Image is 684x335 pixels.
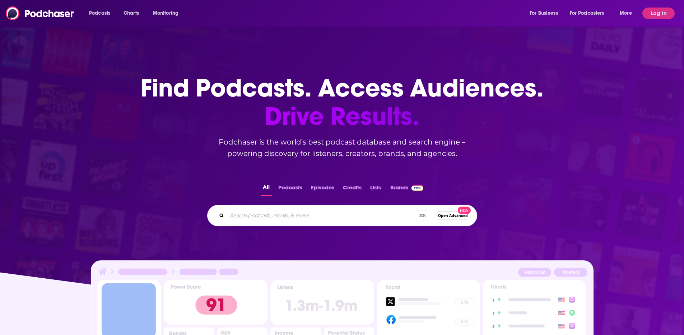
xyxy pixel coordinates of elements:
[525,8,567,19] button: open menu
[615,8,641,19] button: open menu
[416,211,429,221] span: ⌘ K
[368,182,383,196] button: Lists
[153,8,178,18] span: Monitoring
[570,8,604,18] span: For Podcasters
[119,8,143,19] a: Charts
[199,136,486,159] h2: Podchaser is the world’s best podcast database and search engine – powering discovery for listene...
[530,8,558,18] span: For Business
[97,267,587,279] img: Podcast Insights Header
[411,185,424,191] img: Podchaser Pro
[164,280,267,325] img: Podcast Insights Power score
[140,102,544,131] span: Drive Results.
[435,211,471,220] button: Open AdvancedNew
[124,8,139,18] span: Charts
[84,8,120,19] button: open menu
[390,182,424,196] a: BrandsPodchaser Pro
[309,182,336,196] button: Episodes
[270,280,374,325] img: Podcast Insights Listens
[565,8,615,19] button: open menu
[6,6,75,20] img: Podchaser - Follow, Share and Rate Podcasts
[620,8,632,18] span: More
[148,8,188,19] button: open menu
[438,214,468,218] span: Open Advanced
[89,8,110,18] span: Podcasts
[341,182,364,196] button: Credits
[140,74,544,131] h1: Find Podcasts. Access Audiences.
[276,182,304,196] button: Podcasts
[261,182,272,196] button: All
[207,205,477,226] div: Search podcasts, credits, & more...
[642,8,675,19] button: Log In
[227,210,416,221] input: Search podcasts, credits, & more...
[458,207,471,214] span: New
